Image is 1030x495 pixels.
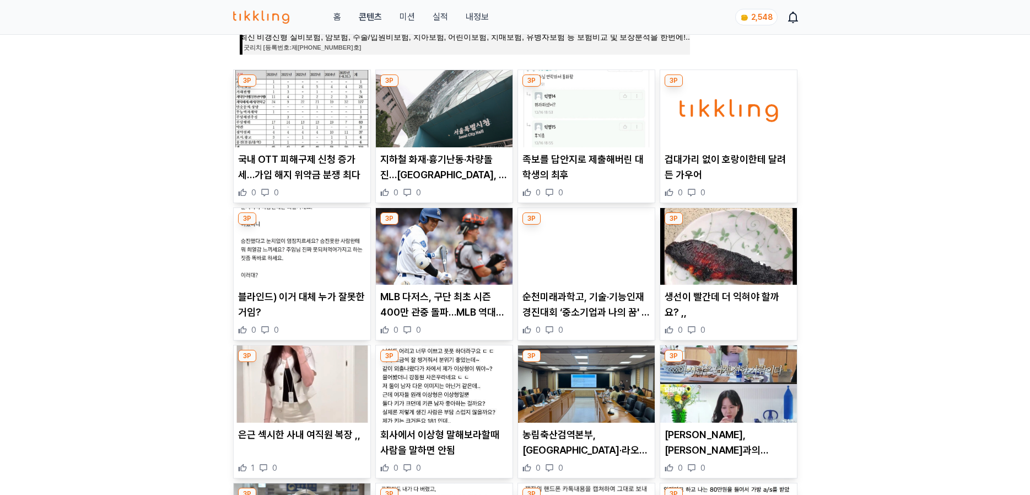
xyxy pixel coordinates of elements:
[380,152,508,183] p: 지하철 화재·흉기난동·차량돌진…[GEOGRAPHIC_DATA], 복합재난 대응 훈련
[380,427,508,458] p: 회사에서 이상형 말해보라할때 사람을 말하면 안됨
[665,427,792,458] p: [PERSON_NAME], [PERSON_NAME]과의 [PERSON_NAME] 부부 생활 공개…“남편은 남은 육전 먹고 감동”
[522,74,541,87] div: 3P
[400,10,415,24] button: 미션
[660,70,797,203] div: 3P 겁대가리 없이 호랑이한테 달려든 가우어 겁대가리 없이 호랑이한테 달려든 가우어 0 0
[251,462,255,473] span: 1
[416,462,421,473] span: 0
[665,152,792,183] p: 겁대가리 없이 호랑이한테 달려든 가우어
[660,207,797,341] div: 3P 생선이 빨간데 더 익혀야 할까요? ,, 생선이 빨간데 더 익혀야 할까요? ,, 0 0
[518,208,655,285] img: 순천미래과학고, 기술·기능인재 경진대회 ‘중소기업과 나의 꿈' 공모 부문 동상 수상
[272,462,277,473] span: 0
[433,10,448,24] a: 실적
[376,208,513,285] img: MLB 다저스, 구단 최초 시즌 400만 관중 돌파…MLB 역대 10번째
[536,462,541,473] span: 0
[558,187,563,198] span: 0
[238,289,366,320] p: 블라인드) 이거 대체 누가 잘못한거임?
[251,324,256,336] span: 0
[660,345,797,478] div: 3P 손예진, 현빈과의 현실 부부 생활 공개…“남편은 남은 육전 먹고 감동” [PERSON_NAME], [PERSON_NAME]과의 [PERSON_NAME] 부부 생활 공개…...
[665,350,683,362] div: 3P
[238,350,256,362] div: 3P
[517,345,655,478] div: 3P 농림축산검역본부, 캄보디아·라오스·몽골 손잡고 구제역 대응 강화 농림축산검역본부, [GEOGRAPHIC_DATA]·라오스·몽골 손잡고 구제역 대응 강화 0 0
[522,350,541,362] div: 3P
[375,70,513,203] div: 3P 지하철 화재·흉기난동·차량돌진…서울시, 복합재난 대응 훈련 지하철 화재·흉기난동·차량돌진…[GEOGRAPHIC_DATA], 복합재난 대응 훈련 0 0
[517,70,655,203] div: 3P 족보를 답안지로 제출해버린 대학생의 최후 족보를 답안지로 제출해버린 대학생의 최후 0 0
[517,207,655,341] div: 3P 순천미래과학고, 기술·기능인재 경진대회 ‘중소기업과 나의 꿈' 공모 부문 동상 수상 순천미래과학고, 기술·기능인재 경진대회 ‘중소기업과 나의 꿈' 공모 부문 동상 수상 0 0
[234,208,370,285] img: 블라인드) 이거 대체 누가 잘못한거임?
[380,350,398,362] div: 3P
[240,23,690,76] a: 새로 나온 '실손보험' 최적가 비교가입! "월 보험료 줄이고, 보장은 더 든든하게"...최신 비갱신형 실비보험, 암보험, 수술/입원비보험, 치아보험, 어린이보험, 치매보험, ...
[518,345,655,423] img: 농림축산검역본부, 캄보디아·라오스·몽골 손잡고 구제역 대응 강화
[735,9,775,25] a: coin 2,548
[240,32,690,42] span: 최신 비갱신형 실비보험, 암보험, 수술/입원비보험, 치아보험, 어린이보험, 치매보험, 유병자보험 등 보험비교 및 보장분석을 한번에!..
[466,10,489,24] a: 내정보
[375,207,513,341] div: 3P MLB 다저스, 구단 최초 시즌 400만 관중 돌파…MLB 역대 10번째 MLB 다저스, 구단 최초 시즌 400만 관중 돌파…MLB 역대 10번째 0 0
[233,207,371,341] div: 3P 블라인드) 이거 대체 누가 잘못한거임? 블라인드) 이거 대체 누가 잘못한거임? 0 0
[536,324,541,336] span: 0
[238,74,256,87] div: 3P
[751,13,773,22] span: 2,548
[393,324,398,336] span: 0
[333,10,341,24] a: 홈
[665,74,683,87] div: 3P
[380,212,398,225] div: 3P
[522,152,650,183] p: 족보를 답안지로 제출해버린 대학생의 최후
[238,152,366,183] p: 국내 OTT 피해구제 신청 증가세…가입 해지 위약금 분쟁 최다
[251,187,256,198] span: 0
[233,345,371,478] div: 3P 은근 섹시한 사내 여직원 복장 ,, 은근 섹시한 사내 여직원 복장 ,, 1 0
[376,345,513,423] img: 회사에서 이상형 말해보라할때 사람을 말하면 안됨
[238,427,366,443] p: 은근 섹시한 사내 여직원 복장 ,,
[416,324,421,336] span: 0
[416,187,421,198] span: 0
[380,74,398,87] div: 3P
[558,324,563,336] span: 0
[274,324,279,336] span: 0
[740,13,749,22] img: coin
[678,324,683,336] span: 0
[393,462,398,473] span: 0
[274,187,279,198] span: 0
[244,41,362,54] span: 굿리치 [등록번호:제2006038313호] in Taboola advertising section
[660,208,797,285] img: 생선이 빨간데 더 익혀야 할까요? ,,
[375,345,513,478] div: 3P 회사에서 이상형 말해보라할때 사람을 말하면 안됨 회사에서 이상형 말해보라할때 사람을 말하면 안됨 0 0
[700,187,705,198] span: 0
[536,187,541,198] span: 0
[376,70,513,147] img: 지하철 화재·흉기난동·차량돌진…서울시, 복합재난 대응 훈련
[700,324,705,336] span: 0
[558,462,563,473] span: 0
[678,462,683,473] span: 0
[233,10,290,24] img: 티끌링
[660,70,797,147] img: 겁대가리 없이 호랑이한테 달려든 가우어
[393,187,398,198] span: 0
[359,10,382,24] a: 콘텐츠
[665,289,792,320] p: 생선이 빨간데 더 익혀야 할까요? ,,
[660,345,797,423] img: 손예진, 현빈과의 현실 부부 생활 공개…“남편은 남은 육전 먹고 감동”
[518,70,655,147] img: 족보를 답안지로 제출해버린 대학생의 최후
[522,212,541,225] div: 3P
[233,70,371,203] div: 3P 국내 OTT 피해구제 신청 증가세…가입 해지 위약금 분쟁 최다 국내 OTT 피해구제 신청 증가세…가입 해지 위약금 분쟁 최다 0 0
[234,70,370,147] img: 국내 OTT 피해구제 신청 증가세…가입 해지 위약금 분쟁 최다
[678,187,683,198] span: 0
[234,345,370,423] img: 은근 섹시한 사내 여직원 복장 ,,
[380,289,508,320] p: MLB 다저스, 구단 최초 시즌 400만 관중 돌파…MLB 역대 10번째
[665,212,683,225] div: 3P
[522,289,650,320] p: 순천미래과학고, 기술·기능인재 경진대회 ‘중소기업과 나의 꿈' 공모 부문 동상 수상
[522,427,650,458] p: 농림축산검역본부, [GEOGRAPHIC_DATA]·라오스·몽골 손잡고 구제역 대응 강화
[238,212,256,225] div: 3P
[700,462,705,473] span: 0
